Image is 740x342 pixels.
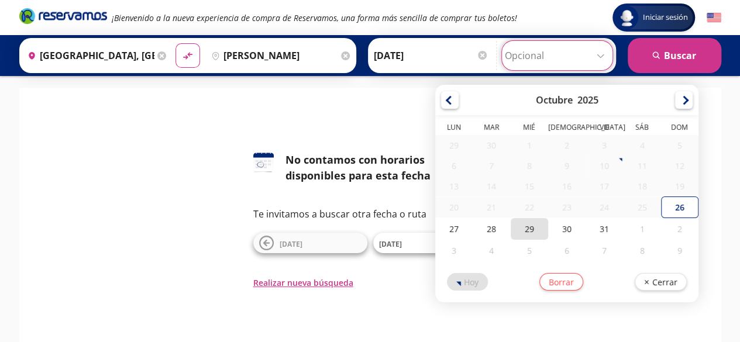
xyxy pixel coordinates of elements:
div: 26-Oct-25 [661,196,698,218]
button: English [707,11,721,25]
div: Octubre [536,94,573,106]
input: Buscar Destino [206,41,338,70]
div: 01-Nov-25 [624,218,661,240]
button: [DATE] [253,233,367,253]
th: Jueves [548,122,586,135]
div: 08-Nov-25 [624,240,661,261]
button: Borrar [539,273,583,291]
div: 21-Oct-25 [473,197,510,217]
div: 17-Oct-25 [586,176,623,196]
th: Martes [473,122,510,135]
div: 09-Oct-25 [548,156,586,176]
div: 03-Nov-25 [435,240,473,261]
button: [DATE] [373,233,487,253]
div: 06-Nov-25 [548,240,586,261]
div: 15-Oct-25 [511,176,548,196]
div: 30-Sep-25 [473,135,510,156]
div: 29-Sep-25 [435,135,473,156]
th: Viernes [586,122,623,135]
div: 05-Nov-25 [511,240,548,261]
button: Cerrar [635,273,687,291]
th: Domingo [661,122,698,135]
div: 03-Oct-25 [586,135,623,156]
div: 12-Oct-25 [661,156,698,176]
div: 01-Oct-25 [511,135,548,156]
button: Realizar nueva búsqueda [253,277,353,289]
div: 07-Oct-25 [473,156,510,176]
input: Opcional [505,41,610,70]
em: ¡Bienvenido a la nueva experiencia de compra de Reservamos, una forma más sencilla de comprar tus... [112,12,517,23]
div: 23-Oct-25 [548,197,586,217]
div: 14-Oct-25 [473,176,510,196]
button: Buscar [628,38,721,73]
div: 13-Oct-25 [435,176,473,196]
span: [DATE] [280,239,302,249]
div: 04-Oct-25 [624,135,661,156]
div: 07-Nov-25 [586,240,623,261]
div: 24-Oct-25 [586,197,623,217]
div: No contamos con horarios disponibles para esta fecha [285,152,487,184]
div: 29-Oct-25 [511,218,548,240]
input: Buscar Origen [23,41,154,70]
div: 16-Oct-25 [548,176,586,196]
div: 22-Oct-25 [511,197,548,217]
div: 08-Oct-25 [511,156,548,176]
th: Lunes [435,122,473,135]
div: 10-Oct-25 [586,156,623,176]
div: 04-Nov-25 [473,240,510,261]
span: Iniciar sesión [638,12,693,23]
div: 20-Oct-25 [435,197,473,217]
th: Sábado [624,122,661,135]
p: Te invitamos a buscar otra fecha o ruta [253,207,487,221]
div: 25-Oct-25 [624,197,661,217]
div: 06-Oct-25 [435,156,473,176]
div: 27-Oct-25 [435,218,473,240]
div: 30-Oct-25 [548,218,586,240]
button: Hoy [447,273,488,291]
a: Brand Logo [19,7,107,28]
div: 2025 [577,94,598,106]
span: [DATE] [379,239,402,249]
div: 02-Nov-25 [661,218,698,240]
div: 05-Oct-25 [661,135,698,156]
div: 31-Oct-25 [586,218,623,240]
div: 02-Oct-25 [548,135,586,156]
i: Brand Logo [19,7,107,25]
div: 28-Oct-25 [473,218,510,240]
th: Miércoles [511,122,548,135]
div: 18-Oct-25 [624,176,661,196]
div: 19-Oct-25 [661,176,698,196]
div: 11-Oct-25 [624,156,661,176]
div: 09-Nov-25 [661,240,698,261]
input: Elegir Fecha [374,41,488,70]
